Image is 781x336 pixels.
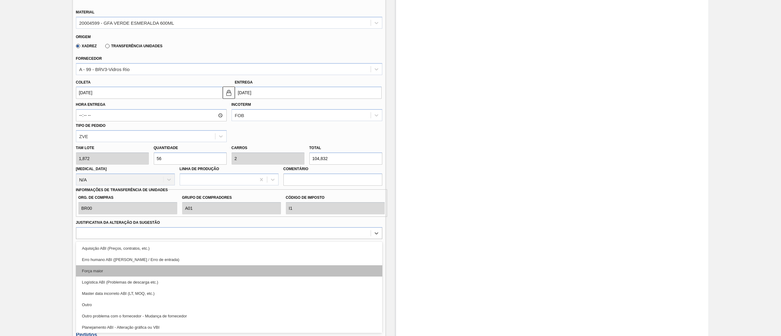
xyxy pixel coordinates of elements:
[182,193,281,202] label: Grupo de Compradores
[76,220,160,225] label: Justificativa da Alteração da Sugestão
[223,87,235,99] button: locked
[76,144,149,152] label: Tam lote
[79,20,174,25] div: 20004599 - GFA VERDE ESMERALDA 600ML
[235,80,253,84] label: Entrega
[76,87,223,99] input: dd/mm/yyyy
[283,165,382,173] label: Comentário
[79,134,88,139] div: ZVE
[78,193,177,202] label: Org. de Compras
[76,35,91,39] label: Origem
[232,146,247,150] label: Carros
[76,243,382,254] div: Aquisição ABI (Preços, contratos, etc.)
[105,44,162,48] label: Transferência Unidades
[235,87,382,99] input: dd/mm/yyyy
[286,193,385,202] label: Código de Imposto
[309,146,321,150] label: Total
[76,167,107,171] label: [MEDICAL_DATA]
[76,277,382,288] div: Logística ABI (Problemas de descarga etc.)
[180,167,219,171] label: Linha de Produção
[76,80,91,84] label: Coleta
[232,102,251,107] label: Incoterm
[76,288,382,299] div: Master data incorreto ABI (LT, MOQ, etc.)
[76,299,382,310] div: Outro
[235,113,244,118] div: FOB
[76,56,102,61] label: Fornecedor
[76,188,168,192] label: Informações de Transferência de Unidades
[76,322,382,333] div: Planejamento ABI - Alteração gráfica ou VBI
[76,44,97,48] label: Xadrez
[76,10,95,14] label: Material
[76,100,227,109] label: Hora Entrega
[76,310,382,322] div: Outro problema com o fornecedor - Mudança de fornecedor
[76,254,382,265] div: Erro humano ABI ([PERSON_NAME] / Erro de entrada)
[225,89,232,96] img: locked
[76,123,106,128] label: Tipo de pedido
[76,241,382,249] label: Observações
[79,66,130,72] div: A - 99 - BRV3-Vidros Rio
[154,146,178,150] label: Quantidade
[76,265,382,277] div: Força maior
